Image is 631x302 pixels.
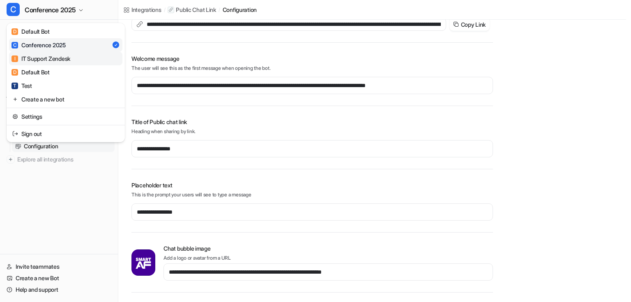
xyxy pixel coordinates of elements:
[7,23,125,142] div: CConference 2025
[25,4,76,16] span: Conference 2025
[12,55,18,62] span: I
[9,110,122,123] a: Settings
[12,95,18,104] img: reset
[7,3,20,16] span: C
[12,41,66,49] div: Conference 2025
[9,92,122,106] a: Create a new bot
[12,69,18,76] span: D
[12,81,32,90] div: Test
[12,27,50,36] div: Default Bot
[9,127,122,141] a: Sign out
[12,68,50,76] div: Default Bot
[12,129,18,138] img: reset
[12,112,18,121] img: reset
[12,28,18,35] span: D
[12,54,70,63] div: IT Support Zendesk
[12,42,18,48] span: C
[12,83,18,89] span: T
